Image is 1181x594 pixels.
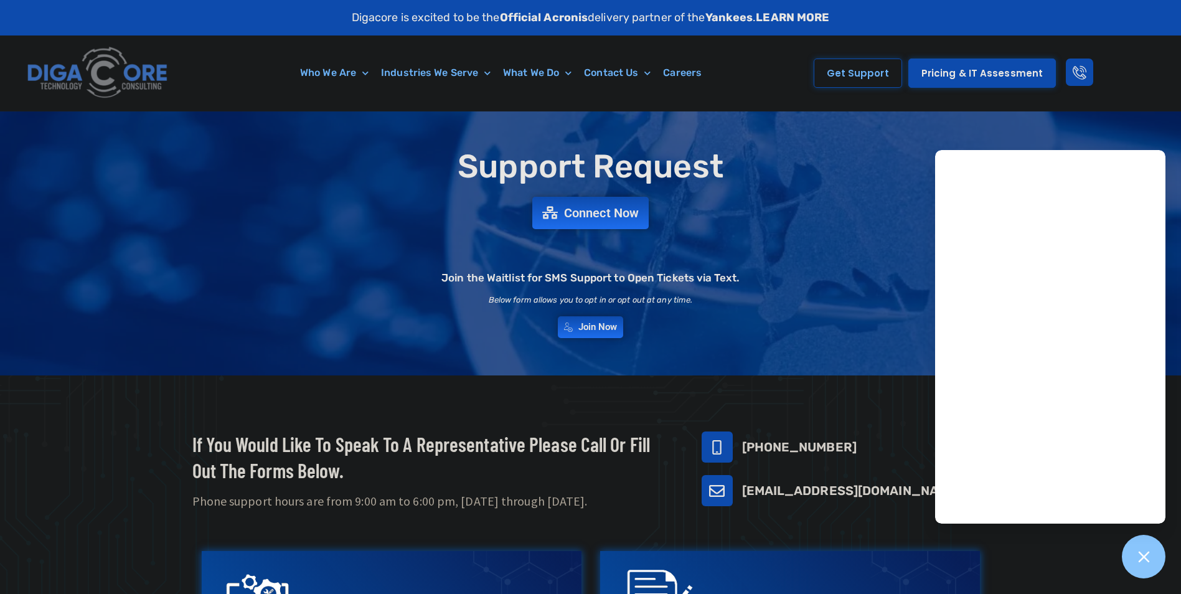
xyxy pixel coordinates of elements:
[578,323,618,332] span: Join Now
[489,296,693,304] h2: Below form allows you to opt in or opt out at any time.
[441,273,740,283] h2: Join the Waitlist for SMS Support to Open Tickets via Text.
[935,150,1165,524] iframe: Chatgenie Messenger
[657,59,708,87] a: Careers
[558,316,624,338] a: Join Now
[702,475,733,506] a: support@digacore.com
[532,197,649,229] a: Connect Now
[742,440,857,455] a: [PHONE_NUMBER]
[500,11,588,24] strong: Official Acronis
[908,59,1056,88] a: Pricing & IT Assessment
[921,68,1043,78] span: Pricing & IT Assessment
[232,59,769,87] nav: Menu
[814,59,902,88] a: Get Support
[497,59,578,87] a: What We Do
[756,11,829,24] a: LEARN MORE
[192,431,670,483] h2: If you would like to speak to a representative please call or fill out the forms below.
[705,11,753,24] strong: Yankees
[375,59,497,87] a: Industries We Serve
[827,68,889,78] span: Get Support
[192,493,670,511] p: Phone support hours are from 9:00 am to 6:00 pm, [DATE] through [DATE].
[161,149,1020,184] h1: Support Request
[742,483,961,498] a: [EMAIL_ADDRESS][DOMAIN_NAME]
[294,59,375,87] a: Who We Are
[564,207,639,219] span: Connect Now
[702,431,733,463] a: 732-646-5725
[24,42,172,105] img: Digacore logo 1
[352,9,830,26] p: Digacore is excited to be the delivery partner of the .
[578,59,657,87] a: Contact Us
